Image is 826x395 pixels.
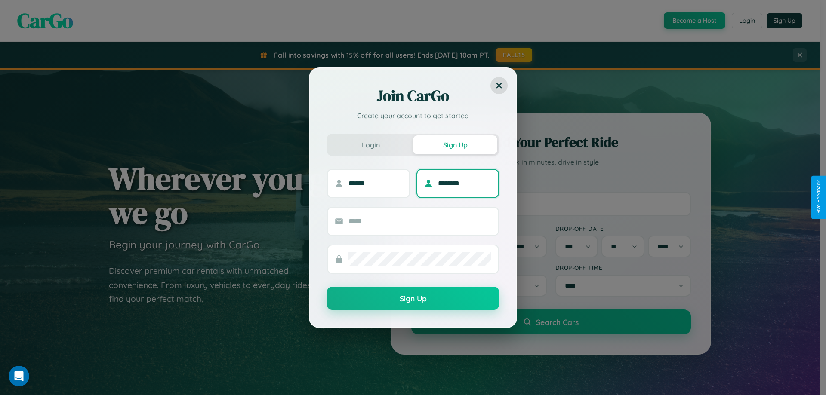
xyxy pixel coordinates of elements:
button: Sign Up [413,135,497,154]
button: Login [329,135,413,154]
h2: Join CarGo [327,86,499,106]
div: Give Feedback [816,180,822,215]
button: Sign Up [327,287,499,310]
iframe: Intercom live chat [9,366,29,386]
p: Create your account to get started [327,110,499,121]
